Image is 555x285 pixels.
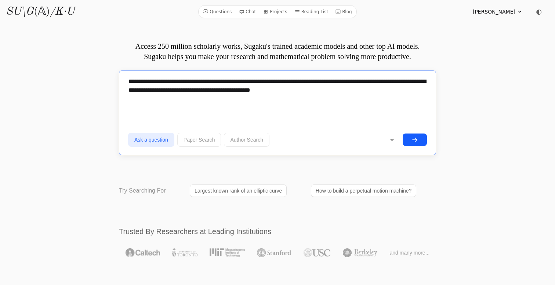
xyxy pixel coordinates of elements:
[6,5,75,18] a: SU\G(𝔸)/K·U
[190,184,287,197] a: Largest known rank of an elliptic curve
[304,248,330,257] img: USC
[236,7,259,17] a: Chat
[389,249,429,256] span: and many more...
[257,248,291,257] img: Stanford
[536,8,542,15] span: ◐
[333,7,355,17] a: Blog
[311,184,417,197] a: How to build a perpetual motion machine?
[473,8,523,15] summary: [PERSON_NAME]
[126,248,160,257] img: Caltech
[6,6,34,17] i: SU\G
[292,7,331,17] a: Reading List
[260,7,290,17] a: Projects
[343,248,377,257] img: UC Berkeley
[210,248,244,257] img: MIT
[128,133,174,147] button: Ask a question
[119,226,436,237] h2: Trusted By Researchers at Leading Institutions
[532,4,546,19] button: ◐
[200,7,235,17] a: Questions
[224,133,269,147] button: Author Search
[473,8,515,15] span: [PERSON_NAME]
[119,186,166,195] p: Try Searching For
[177,133,221,147] button: Paper Search
[50,6,75,17] i: /K·U
[172,248,197,257] img: University of Toronto
[119,41,436,62] p: Access 250 million scholarly works, Sugaku's trained academic models and other top AI models. Sug...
